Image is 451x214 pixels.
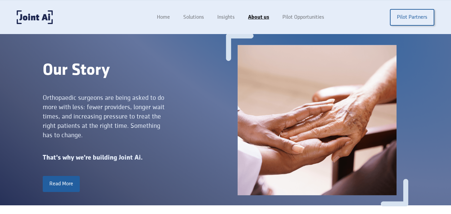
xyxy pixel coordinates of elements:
a: Read More [43,176,80,192]
a: About us [241,11,276,24]
div: Orthopaedic surgeons are being asked to do more with less: fewer providers, longer wait times, an... [43,93,171,140]
a: Pilot Partners [390,9,434,26]
a: Insights [211,11,241,24]
a: Home [150,11,177,24]
a: Solutions [177,11,211,24]
div: That’s why we’re building Joint Ai. [43,153,226,163]
a: Pilot Opportunities [276,11,331,24]
a: home [17,10,53,24]
div: Our Story [43,61,226,80]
